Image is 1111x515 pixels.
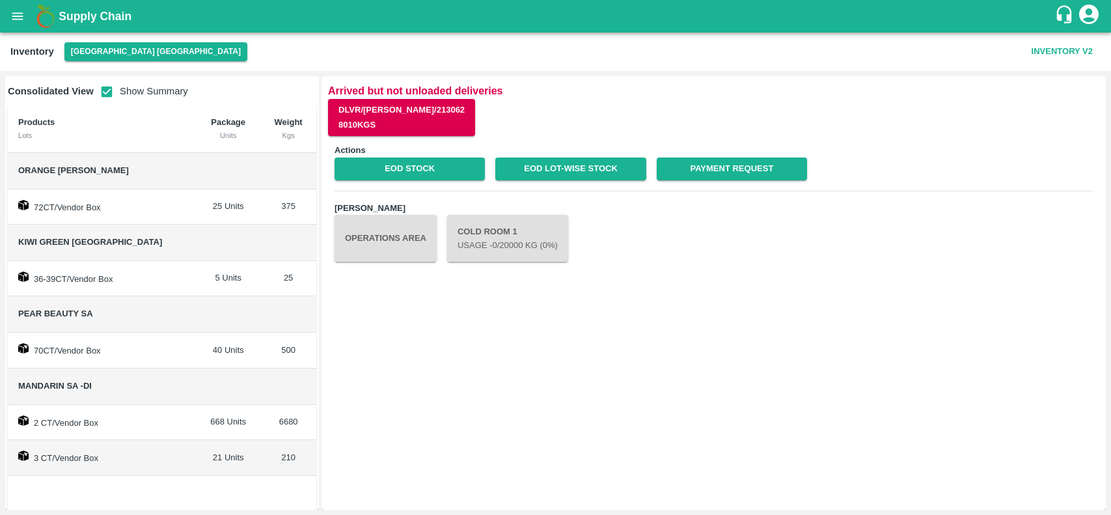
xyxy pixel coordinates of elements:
[335,145,366,155] b: Actions
[8,261,196,297] td: 36-39CT/Vendor Box
[196,189,260,225] td: 25 Units
[196,333,260,369] td: 40 Units
[260,333,316,369] td: 500
[8,86,94,96] b: Consolidated View
[8,440,196,476] td: 3 CT/Vendor Box
[1054,5,1077,28] div: customer-support
[196,405,260,441] td: 668 Units
[260,261,316,297] td: 25
[657,158,807,180] a: Payment Request
[495,158,646,180] a: EOD Lot-wise Stock
[196,440,260,476] td: 21 Units
[18,237,162,247] span: Kiwi Green [GEOGRAPHIC_DATA]
[18,343,29,354] img: box
[18,271,29,282] img: box
[260,440,316,476] td: 210
[8,189,196,225] td: 72CT/Vendor Box
[3,1,33,31] button: open drawer
[206,130,250,141] div: Units
[59,10,131,23] b: Supply Chain
[335,203,405,213] b: [PERSON_NAME]
[33,3,59,29] img: logo
[8,333,196,369] td: 70CT/Vendor Box
[18,309,93,318] span: Pear Beauty SA
[18,130,185,141] div: Lots
[18,165,129,175] span: Orange [PERSON_NAME]
[335,215,437,262] button: Operations Area
[1077,3,1101,30] div: account of current user
[10,46,54,57] b: Inventory
[260,405,316,441] td: 6680
[1026,40,1098,63] button: Inventory V2
[18,415,29,426] img: box
[260,189,316,225] td: 375
[64,42,247,61] button: Select DC
[447,215,568,262] button: Cold Room 1Usage -0/20000 Kg (0%)
[18,451,29,461] img: box
[458,240,558,252] p: Usage - 0 /20000 Kg (0%)
[328,83,1099,99] p: Arrived but not unloaded deliveries
[271,130,306,141] div: Kgs
[335,158,485,180] a: EOD Stock
[18,117,55,127] b: Products
[328,99,475,137] button: DLVR/[PERSON_NAME]/2130628010Kgs
[211,117,245,127] b: Package
[59,7,1054,25] a: Supply Chain
[196,261,260,297] td: 5 Units
[8,405,196,441] td: 2 CT/Vendor Box
[18,381,92,391] span: Mandarin SA -DI
[275,117,303,127] b: Weight
[94,86,188,96] span: Show Summary
[18,200,29,210] img: box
